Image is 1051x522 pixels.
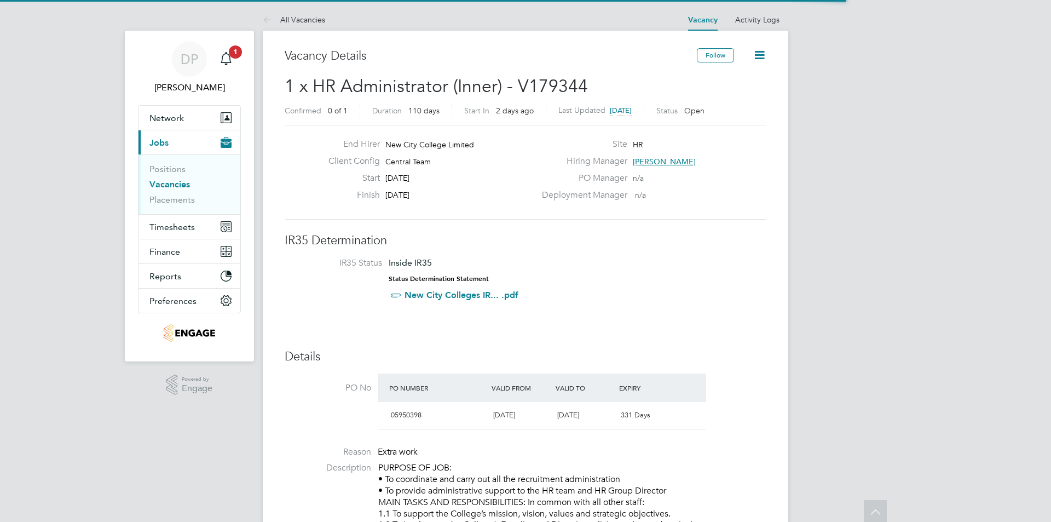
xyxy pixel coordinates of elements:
[385,140,474,150] span: New City College Limited
[138,239,240,263] button: Finance
[688,15,718,25] a: Vacancy
[684,106,704,116] span: Open
[138,215,240,239] button: Timesheets
[735,15,779,25] a: Activity Logs
[138,130,240,154] button: Jobs
[285,382,371,394] label: PO No
[285,462,371,474] label: Description
[215,42,237,77] a: 1
[138,264,240,288] button: Reports
[405,290,518,300] a: New City Colleges IR... .pdf
[320,173,380,184] label: Start
[138,154,240,214] div: Jobs
[378,446,418,457] span: Extra work
[285,48,697,64] h3: Vacancy Details
[149,113,184,123] span: Network
[385,173,409,183] span: [DATE]
[138,106,240,130] button: Network
[389,275,489,283] strong: Status Determination Statement
[285,446,371,458] label: Reason
[616,378,680,398] div: Expiry
[149,137,169,148] span: Jobs
[535,156,627,167] label: Hiring Manager
[633,157,696,167] span: [PERSON_NAME]
[320,190,380,201] label: Finish
[386,378,489,398] div: PO Number
[633,173,644,183] span: n/a
[138,81,241,94] span: Danielle Page
[385,157,431,167] span: Central Team
[149,164,186,174] a: Positions
[385,190,409,200] span: [DATE]
[149,194,195,205] a: Placements
[285,349,766,365] h3: Details
[182,375,212,384] span: Powered by
[553,378,617,398] div: Valid To
[391,410,421,420] span: 05950398
[149,246,180,257] span: Finance
[149,296,197,306] span: Preferences
[125,31,254,362] nav: Main navigation
[697,48,734,62] button: Follow
[496,106,534,116] span: 2 days ago
[621,410,650,420] span: 331 Days
[558,105,605,115] label: Last Updated
[389,257,432,268] span: Inside IR35
[138,42,241,94] a: DP[PERSON_NAME]
[464,106,489,116] label: Start In
[489,378,553,398] div: Valid From
[320,156,380,167] label: Client Config
[296,257,382,269] label: IR35 Status
[166,375,213,395] a: Powered byEngage
[635,190,646,200] span: n/a
[535,190,627,201] label: Deployment Manager
[328,106,348,116] span: 0 of 1
[149,179,190,190] a: Vacancies
[535,139,627,150] label: Site
[656,106,678,116] label: Status
[633,140,643,150] span: HR
[610,106,632,115] span: [DATE]
[149,271,181,282] span: Reports
[149,222,195,232] span: Timesheets
[263,15,325,25] a: All Vacancies
[408,106,440,116] span: 110 days
[182,384,212,393] span: Engage
[138,324,241,342] a: Go to home page
[285,76,588,97] span: 1 x HR Administrator (Inner) - V179344
[285,106,321,116] label: Confirmed
[138,289,240,313] button: Preferences
[493,410,515,420] span: [DATE]
[285,233,766,249] h3: IR35 Determination
[229,45,242,59] span: 1
[372,106,402,116] label: Duration
[320,139,380,150] label: End Hirer
[557,410,579,420] span: [DATE]
[164,324,215,342] img: jambo-logo-retina.png
[535,173,627,184] label: PO Manager
[181,52,198,66] span: DP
